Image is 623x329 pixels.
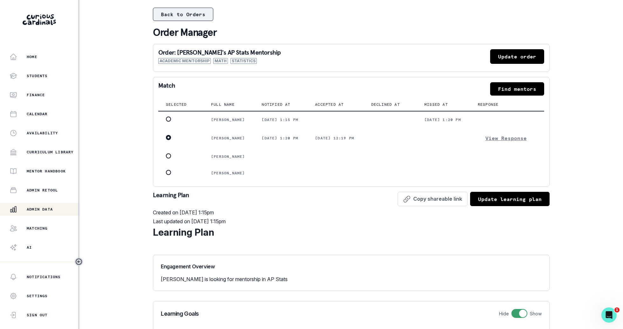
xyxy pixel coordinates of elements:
p: Order Manager [153,26,550,39]
button: Toggle sidebar [75,258,83,266]
p: Order: [PERSON_NAME]'s AP Stats Mentorship [158,49,281,56]
p: [PERSON_NAME] [211,171,246,176]
img: Curious Cardinals Logo [23,14,56,25]
p: [DATE] 1:20 pm [424,117,462,122]
div: Learning Plan [153,225,550,239]
span: Statistics [230,58,257,64]
button: Back to Orders [153,8,213,21]
span: 1 [614,307,620,312]
p: Calendar [27,111,48,117]
p: Match [158,82,175,96]
button: Find mentors [490,82,544,96]
p: [DATE] 1:20 pm [262,136,300,141]
p: Last updated on [DATE] 1:15pm [153,218,550,225]
p: Full name [211,102,235,107]
p: [PERSON_NAME] is looking for mentorship in AP Stats [161,275,542,283]
button: Update learning plan [470,192,550,206]
p: Learning Goals [161,309,199,318]
p: [DATE] 1:15 pm [262,117,300,122]
p: Mentor Handbook [27,169,66,174]
p: [PERSON_NAME] [211,154,246,159]
p: Notifications [27,274,61,279]
p: Accepted at [315,102,344,107]
p: Response [478,102,499,107]
button: Update order [490,49,544,64]
p: Matching [27,226,48,231]
span: Academic Mentorship [158,58,211,64]
p: [DATE] 12:19 pm [315,136,356,141]
p: Finance [27,92,45,97]
span: Math [213,58,228,64]
p: Selected [166,102,187,107]
p: Learning Plan [153,192,189,206]
p: Curriculum Library [27,150,74,155]
button: View Response [478,133,534,143]
button: Copy shareable link [398,192,468,206]
p: Sign Out [27,312,48,318]
p: Home [27,54,37,59]
p: [PERSON_NAME] [211,117,246,122]
p: Settings [27,293,48,299]
p: Admin Retool [27,188,58,193]
p: Hide [499,310,509,317]
p: Declined at [371,102,400,107]
p: Admin Data [27,207,53,212]
iframe: Intercom live chat [601,307,617,323]
p: Availability [27,131,58,136]
p: Show [530,310,542,317]
p: [PERSON_NAME] [211,136,246,141]
p: Engagement Overview [161,263,542,270]
p: Missed at [424,102,448,107]
p: Created on [DATE] 1:15pm [153,209,550,216]
p: AI [27,245,32,250]
p: Students [27,73,48,78]
p: Notified at [262,102,290,107]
